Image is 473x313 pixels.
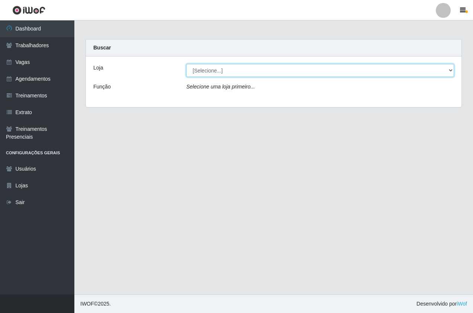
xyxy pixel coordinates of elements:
[80,300,111,308] span: © 2025 .
[186,84,255,90] i: Selecione uma loja primeiro...
[457,301,467,307] a: iWof
[93,45,111,51] strong: Buscar
[93,64,103,72] label: Loja
[416,300,467,308] span: Desenvolvido por
[80,301,94,307] span: IWOF
[93,83,111,91] label: Função
[12,6,45,15] img: CoreUI Logo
